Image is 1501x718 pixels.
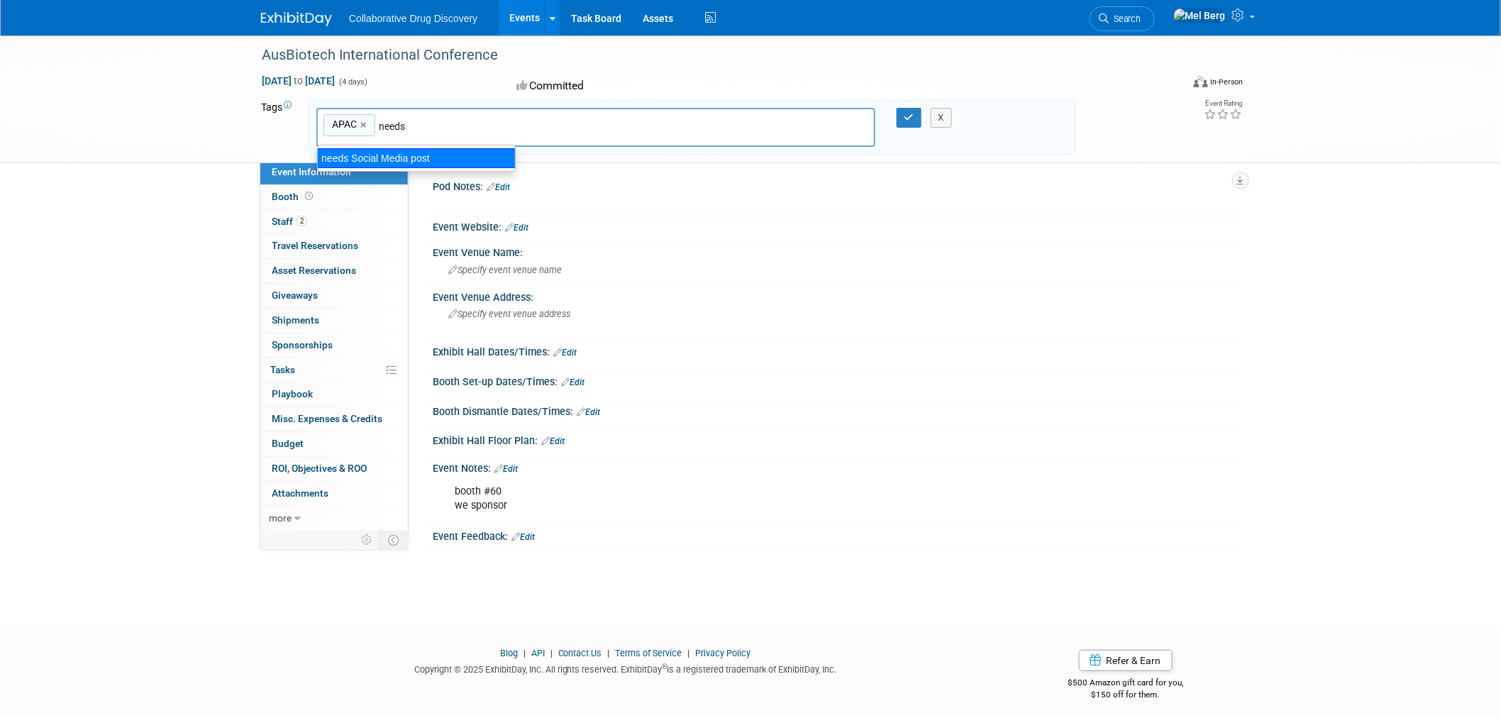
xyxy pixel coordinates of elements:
[272,166,351,177] span: Event Information
[494,464,518,474] a: Edit
[433,430,1240,448] div: Exhibit Hall Floor Plan:
[260,482,408,506] a: Attachments
[260,333,408,358] a: Sponsorships
[257,43,1160,68] div: AusBiotech International Conference
[261,74,336,87] span: [DATE] [DATE]
[260,432,408,456] a: Budget
[270,364,295,375] span: Tasks
[272,314,319,326] span: Shipments
[260,382,408,407] a: Playbook
[261,100,296,155] td: Tags
[272,463,367,474] span: ROI, Objectives & ROO
[302,191,316,201] span: Booth not reserved yet
[520,648,529,658] span: |
[487,182,510,192] a: Edit
[261,660,990,676] div: Copyright © 2025 ExhibitDay, Inc. All rights reserved. ExhibitDay is a registered trademark of Ex...
[317,148,516,168] div: needs Social Media post
[433,287,1240,304] div: Event Venue Address:
[272,413,382,424] span: Misc. Expenses & Credits
[511,532,535,542] a: Edit
[272,191,316,202] span: Booth
[272,438,304,449] span: Budget
[1012,689,1241,701] div: $150 off for them.
[272,487,328,499] span: Attachments
[272,289,318,301] span: Giveaways
[360,117,370,133] a: ×
[541,436,565,446] a: Edit
[558,648,602,658] a: Contact Us
[553,348,577,358] a: Edit
[531,648,545,658] a: API
[272,240,358,251] span: Travel Reservations
[433,371,1240,390] div: Booth Set-up Dates/Times:
[269,512,292,524] span: more
[260,210,408,234] a: Staff2
[505,223,528,233] a: Edit
[685,648,694,658] span: |
[380,531,409,549] td: Toggle Event Tabs
[1204,100,1243,107] div: Event Rating
[663,663,668,670] sup: ®
[1210,77,1244,87] div: In-Person
[604,648,614,658] span: |
[261,12,332,26] img: ExhibitDay
[260,284,408,308] a: Giveaways
[349,13,477,24] span: Collaborative Drug Discovery
[260,160,408,184] a: Event Information
[445,477,1084,520] div: booth #60 we sponsor
[433,176,1240,194] div: Pod Notes:
[1097,74,1244,95] div: Event Format
[379,119,577,133] input: Type tag and hit enter
[577,407,600,417] a: Edit
[500,648,518,658] a: Blog
[433,401,1240,419] div: Booth Dismantle Dates/Times:
[272,388,313,399] span: Playbook
[260,457,408,481] a: ROI, Objectives & ROO
[433,216,1240,235] div: Event Website:
[272,265,356,276] span: Asset Reservations
[292,75,305,87] span: to
[433,458,1240,476] div: Event Notes:
[1109,13,1141,24] span: Search
[433,526,1240,544] div: Event Feedback:
[433,341,1240,360] div: Exhibit Hall Dates/Times:
[1079,650,1173,671] a: Refer & Earn
[260,358,408,382] a: Tasks
[297,216,307,226] span: 2
[616,648,682,658] a: Terms of Service
[260,309,408,333] a: Shipments
[260,259,408,283] a: Asset Reservations
[696,648,751,658] a: Privacy Policy
[272,216,307,227] span: Staff
[512,74,826,99] div: Committed
[260,507,408,531] a: more
[272,339,333,350] span: Sponsorships
[260,407,408,431] a: Misc. Expenses & Credits
[931,108,953,128] button: X
[260,234,408,258] a: Travel Reservations
[547,648,556,658] span: |
[260,185,408,209] a: Booth
[1194,76,1208,87] img: Format-Inperson.png
[1012,668,1241,700] div: $500 Amazon gift card for you,
[329,117,357,131] span: APAC
[433,242,1240,260] div: Event Venue Name:
[448,309,570,319] span: Specify event venue address
[1090,6,1155,31] a: Search
[448,265,562,275] span: Specify event venue name
[338,77,367,87] span: (4 days)
[561,377,585,387] a: Edit
[1173,8,1226,23] img: Mel Berg
[355,531,380,549] td: Personalize Event Tab Strip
